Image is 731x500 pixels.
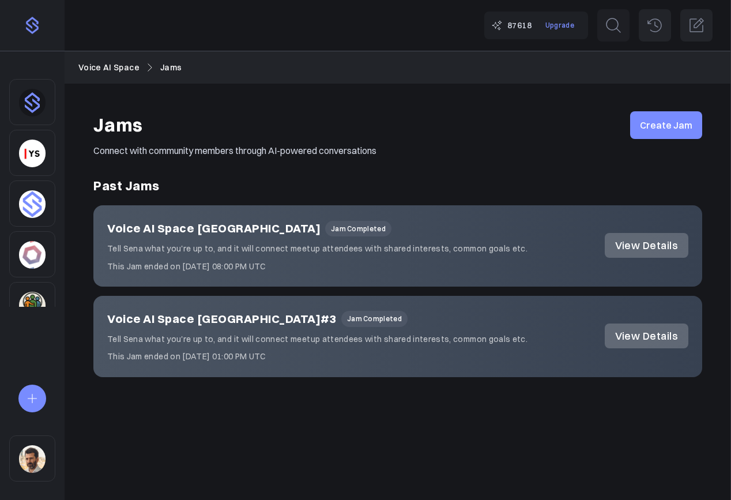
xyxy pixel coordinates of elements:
[78,61,140,74] a: Voice AI Space
[107,350,593,363] div: This Jam ended on [DATE] 01:00 PM UTC
[93,144,702,157] p: Connect with community members through AI-powered conversations
[19,241,46,269] img: 4hc3xb4og75h35779zhp6duy5ffo
[19,445,46,473] img: sqr4epb0z8e5jm577i6jxqftq3ng
[325,221,391,236] span: Jam Completed
[107,219,321,238] h2: Voice AI Space [GEOGRAPHIC_DATA]
[19,190,46,218] img: 4sptar4mobdn0q43dsu7jy32kx6j
[107,242,593,255] p: Tell Sena what you're up to, and it will connect meetup attendees with shared interests, common g...
[605,233,688,258] a: View Details
[507,19,532,32] span: 87618
[160,61,182,74] a: Jams
[341,311,408,326] span: Jam Completed
[19,292,46,319] img: 3pj2efuqyeig3cua8agrd6atck9r
[23,16,42,35] img: purple-logo-18f04229334c5639164ff563510a1dba46e1211543e89c7069427642f6c28bac.png
[93,176,702,196] h2: Past Jams
[107,310,337,328] h2: Voice AI Space [GEOGRAPHIC_DATA]#3
[93,112,143,138] h1: Jams
[538,16,581,34] a: Upgrade
[78,61,717,74] nav: Breadcrumb
[19,140,46,167] img: yorkseed.co
[107,333,593,345] p: Tell Sena what you're up to, and it will connect meetup attendees with shared interests, common g...
[630,111,702,139] a: Create Jam
[19,89,46,116] img: dhnou9yomun9587rl8johsq6w6vr
[605,324,688,348] a: View Details
[107,260,593,273] div: This Jam ended on [DATE] 08:00 PM UTC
